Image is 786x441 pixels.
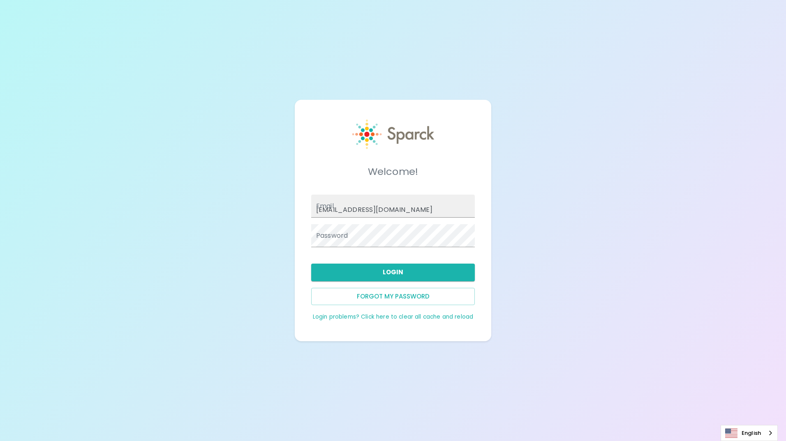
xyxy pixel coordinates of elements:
[721,425,777,441] a: English
[311,165,475,178] h5: Welcome!
[721,425,778,441] aside: Language selected: English
[311,264,475,281] button: Login
[313,313,473,321] a: Login problems? Click here to clear all cache and reload
[721,425,778,441] div: Language
[311,288,475,305] button: Forgot my password
[352,119,434,149] img: Sparck logo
